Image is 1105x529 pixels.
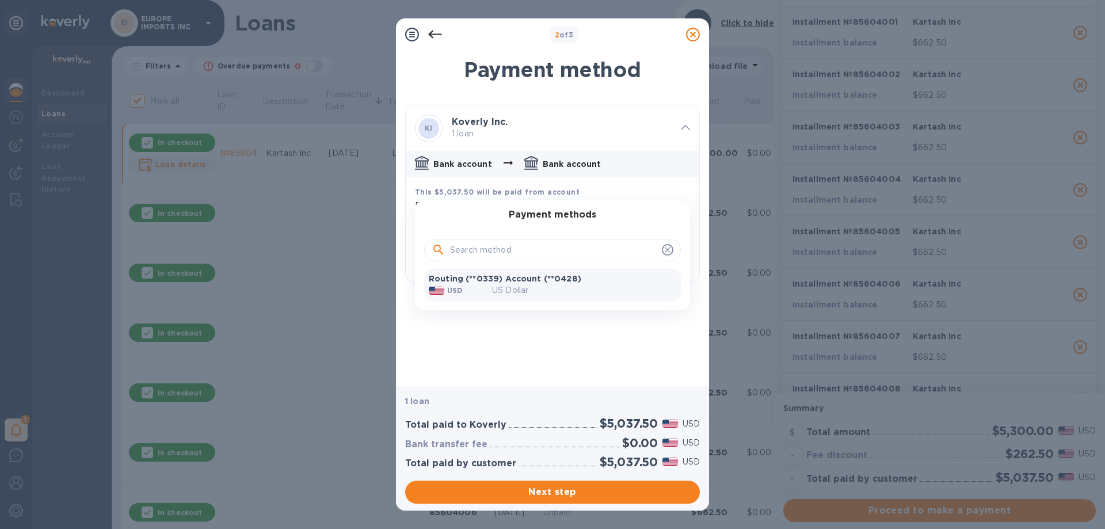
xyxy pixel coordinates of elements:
[492,284,528,296] p: US Dollar
[450,242,657,259] input: Search method
[429,287,444,295] img: USD
[447,286,463,295] b: USD
[424,210,681,220] h3: Payment methods
[429,273,676,284] p: Routing (**0339) Account (**0428)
